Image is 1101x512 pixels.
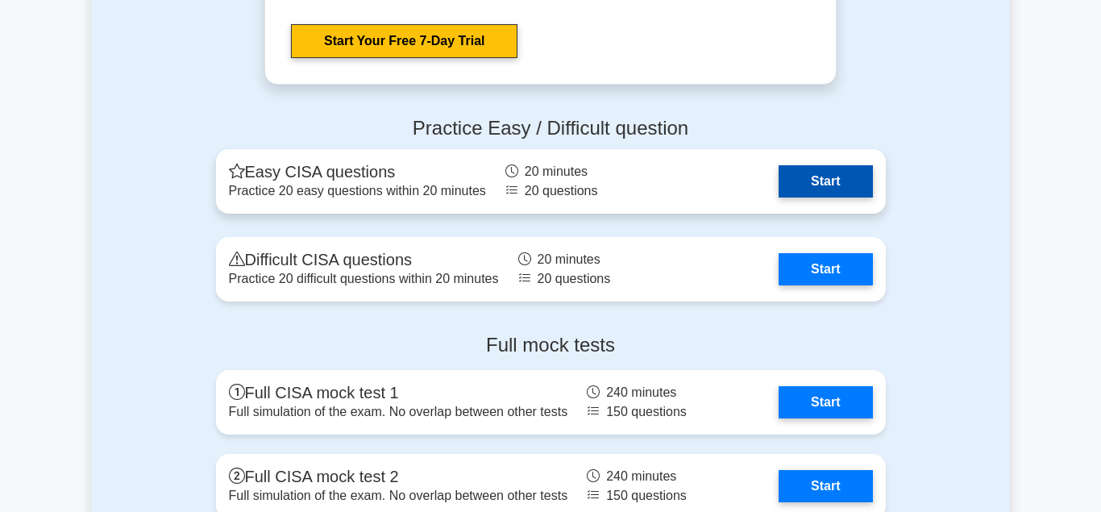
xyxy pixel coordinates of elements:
[291,24,517,58] a: Start Your Free 7-Day Trial
[779,386,872,418] a: Start
[779,470,872,502] a: Start
[216,117,886,140] h4: Practice Easy / Difficult question
[779,253,872,285] a: Start
[779,165,872,198] a: Start
[216,334,886,357] h4: Full mock tests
